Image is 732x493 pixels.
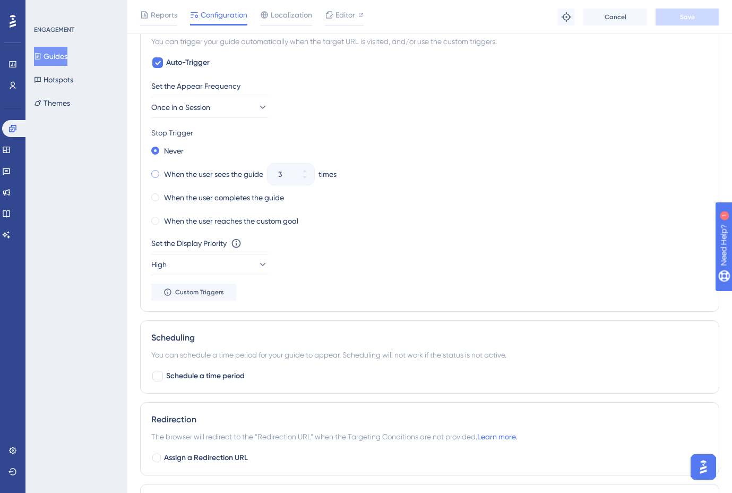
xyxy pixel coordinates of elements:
iframe: UserGuiding AI Assistant Launcher [687,451,719,483]
button: High [151,254,268,275]
div: ENGAGEMENT [34,25,74,34]
button: Themes [34,93,70,113]
div: You can schedule a time period for your guide to appear. Scheduling will not work if the status i... [151,348,708,361]
label: When the user reaches the custom goal [164,215,298,227]
div: Stop Trigger [151,126,708,139]
span: Need Help? [25,3,66,15]
span: Localization [271,8,312,21]
button: Save [656,8,719,25]
div: 1 [74,5,77,14]
span: The browser will redirect to the “Redirection URL” when the Targeting Conditions are not provided. [151,430,517,443]
div: Redirection [151,413,708,426]
div: You can trigger your guide automatically when the target URL is visited, and/or use the custom tr... [151,35,708,48]
label: When the user sees the guide [164,168,263,181]
button: Cancel [583,8,647,25]
div: Set the Display Priority [151,237,227,250]
button: Custom Triggers [151,284,236,301]
span: Cancel [605,13,626,21]
div: times [318,168,337,181]
label: When the user completes the guide [164,191,284,204]
button: Once in a Session [151,97,268,118]
span: Editor [335,8,355,21]
div: Scheduling [151,331,708,344]
label: Never [164,144,184,157]
div: Set the Appear Frequency [151,80,708,92]
span: Once in a Session [151,101,210,114]
span: Reports [151,8,177,21]
button: Guides [34,47,67,66]
a: Learn more. [477,432,517,441]
span: Schedule a time period [166,370,245,382]
span: Assign a Redirection URL [164,452,248,464]
span: Configuration [201,8,247,21]
span: Custom Triggers [175,288,224,296]
span: High [151,258,167,271]
span: Save [680,13,695,21]
button: Hotspots [34,70,73,89]
span: Auto-Trigger [166,56,210,69]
